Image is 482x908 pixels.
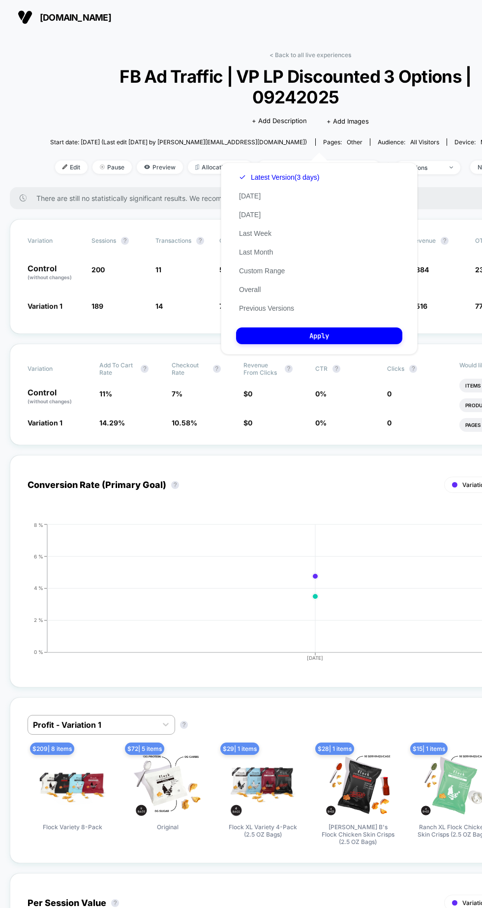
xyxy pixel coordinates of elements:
span: $ [243,389,252,398]
button: Last Month [236,248,276,257]
span: 7 % [172,389,182,398]
span: Variation [28,361,82,376]
span: $ 209 | 8 items [30,743,74,755]
button: ? [141,365,149,373]
span: $ 72 | 5 items [125,743,164,755]
tspan: [DATE] [307,655,324,661]
tspan: 4 % [34,585,43,591]
span: 0 % [315,389,327,398]
button: ? [285,365,293,373]
span: 11 [155,265,161,274]
span: 0 % [315,419,327,427]
tspan: 0 % [34,649,43,655]
span: Preview [137,161,183,174]
span: Checkout Rate [172,361,208,376]
button: ? [180,721,188,729]
img: Hattie B's Flock Chicken Skin Crisps (2.5 OZ Bags) [324,749,392,818]
span: 14.29 % [99,419,125,427]
span: Transactions [155,237,191,244]
span: Variation 1 [28,302,62,310]
button: ? [441,237,449,245]
span: Variation [28,237,82,245]
button: ? [196,237,204,245]
div: Audience: [378,138,439,146]
span: Original [157,823,179,831]
img: end [450,166,453,168]
span: Flock Variety 8-Pack [43,823,102,831]
tspan: 6 % [34,553,43,559]
span: Allocation: 50% [188,161,252,174]
span: + Add Images [327,117,369,125]
button: ? [121,237,129,245]
span: Variation 1 [28,419,62,427]
button: Overall [236,285,264,294]
button: [DOMAIN_NAME] [15,9,114,25]
button: Latest Version(3 days) [236,173,322,182]
img: Visually logo [18,10,32,25]
span: $ 15 | 1 items [410,743,448,755]
button: Previous Versions [236,304,297,313]
span: [PERSON_NAME] B's Flock Chicken Skin Crisps (2.5 OZ Bags) [321,823,395,845]
span: 0 [248,389,252,398]
span: (without changes) [28,274,72,280]
span: 0 [387,389,392,398]
p: Control [28,264,82,281]
span: Sessions [91,237,116,244]
span: 0 [387,419,392,427]
button: [DATE] [236,210,264,219]
span: other [347,138,362,146]
span: 189 [91,302,103,310]
button: ? [111,899,119,907]
div: Pages: [323,138,362,146]
span: Pause [92,161,132,174]
span: 11 % [99,389,112,398]
button: ? [213,365,221,373]
img: Original [133,749,202,818]
button: Apply [236,327,402,344]
span: + Add Description [252,116,307,126]
span: Clicks [387,365,404,372]
span: Revenue From Clicks [243,361,280,376]
span: [DOMAIN_NAME] [40,12,111,23]
a: < Back to all live experiences [270,51,351,59]
button: ? [332,365,340,373]
button: ? [171,481,179,489]
span: Flock XL Variety 4-Pack (2.5 OZ Bags) [226,823,300,838]
button: Last Week [236,229,274,238]
p: Control [28,389,90,405]
span: CTR [315,365,328,372]
button: [DATE] [236,192,264,200]
span: Start date: [DATE] (Last edit [DATE] by [PERSON_NAME][EMAIL_ADDRESS][DOMAIN_NAME]) [50,138,307,146]
span: 200 [91,265,105,274]
button: Custom Range [236,266,288,275]
img: rebalance [195,164,199,170]
span: (without changes) [28,398,72,404]
span: All Visitors [410,138,439,146]
img: end [100,164,105,169]
img: Flock XL Variety 4-Pack (2.5 OZ Bags) [228,749,297,818]
img: Flock Variety 8-Pack [38,749,107,818]
span: 0 [248,419,252,427]
span: $ 29 | 1 items [220,743,259,755]
span: 10.58 % [172,419,197,427]
span: 14 [155,302,163,310]
tspan: 2 % [34,617,43,623]
span: $ 28 | 1 items [315,743,354,755]
span: $ [243,419,252,427]
button: ? [409,365,417,373]
tspan: 8 % [34,521,43,527]
span: Edit [55,161,88,174]
span: Add To Cart Rate [99,361,136,376]
img: edit [62,164,67,169]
